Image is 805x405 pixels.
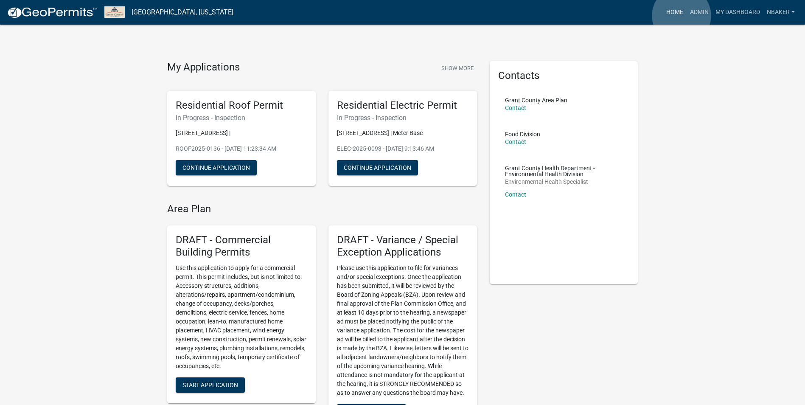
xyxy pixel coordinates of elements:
[505,191,526,198] a: Contact
[167,61,240,74] h4: My Applications
[337,144,468,153] p: ELEC-2025-0093 - [DATE] 9:13:46 AM
[505,165,623,177] p: Grant County Health Department - Environmental Health Division
[712,4,763,20] a: My Dashboard
[505,179,623,185] p: Environmental Health Specialist
[167,203,477,215] h4: Area Plan
[505,138,526,145] a: Contact
[176,99,307,112] h5: Residential Roof Permit
[337,234,468,259] h5: DRAFT - Variance / Special Exception Applications
[176,264,307,371] p: Use this application to apply for a commercial permit. This permit includes, but is not limited t...
[182,381,238,388] span: Start Application
[337,114,468,122] h6: In Progress - Inspection
[763,4,798,20] a: nbaker
[337,129,468,138] p: [STREET_ADDRESS] | Meter Base
[132,5,233,20] a: [GEOGRAPHIC_DATA], [US_STATE]
[505,131,540,137] p: Food Division
[663,4,687,20] a: Home
[176,144,307,153] p: ROOF2025-0136 - [DATE] 11:23:34 AM
[337,160,418,175] button: Continue Application
[176,377,245,393] button: Start Application
[337,264,468,397] p: Please use this application to file for variances and/or special exceptions. Once the application...
[176,234,307,259] h5: DRAFT - Commercial Building Permits
[498,70,630,82] h5: Contacts
[505,97,567,103] p: Grant County Area Plan
[176,129,307,138] p: [STREET_ADDRESS] |
[438,61,477,75] button: Show More
[687,4,712,20] a: Admin
[176,160,257,175] button: Continue Application
[176,114,307,122] h6: In Progress - Inspection
[505,104,526,111] a: Contact
[104,6,125,18] img: Grant County, Indiana
[337,99,468,112] h5: Residential Electric Permit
